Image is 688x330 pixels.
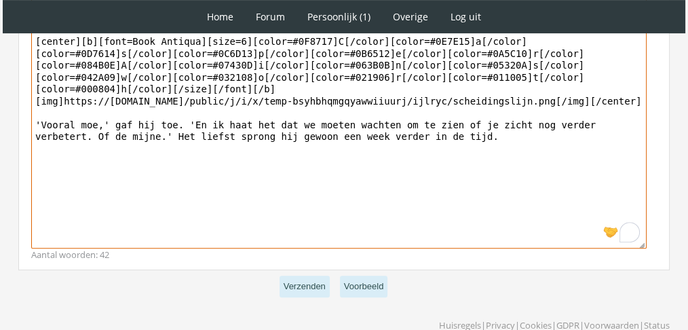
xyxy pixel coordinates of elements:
button: Verzenden [280,276,330,298]
button: Voorbeeld [340,276,388,298]
div: Aantal woorden: 42 [31,249,657,261]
